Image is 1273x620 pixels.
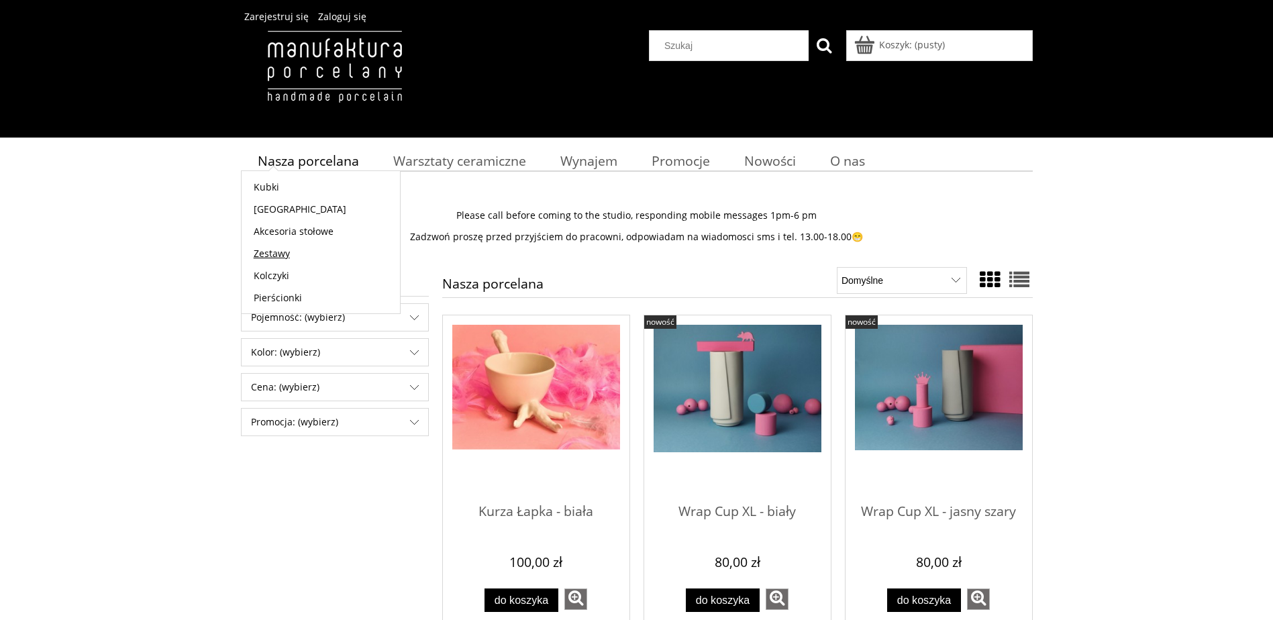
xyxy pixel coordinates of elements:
a: Wrap Cup XL - jasny szary [855,493,1023,546]
a: Zarejestruj się [244,10,309,23]
a: Produkty w koszyku 0. Przejdź do koszyka [856,38,945,51]
span: nowość [848,316,876,327]
a: Przejdź do produktu Wrap Cup XL - jasny szary [855,325,1023,493]
a: Promocje [634,148,727,174]
a: O nas [813,148,882,174]
a: zobacz więcej [564,588,587,610]
div: Filtruj [241,408,429,436]
img: Wrap Cup XL - biały [654,325,821,453]
button: Szukaj [809,30,839,61]
div: Filtruj [241,303,429,331]
a: Warsztaty ceramiczne [376,148,543,174]
em: 100,00 zł [509,553,562,571]
span: O nas [830,152,865,170]
a: zobacz więcej [967,588,990,610]
img: Kurza Łapka - biała [452,325,620,450]
span: Promocje [652,152,710,170]
b: (pusty) [915,38,945,51]
div: Filtruj [241,373,429,401]
img: Wrap Cup XL - jasny szary [855,325,1023,451]
span: Wynajem [560,152,617,170]
span: Kurza Łapka - biała [452,493,620,533]
a: Kurza Łapka - biała [452,493,620,546]
span: Cena: (wybierz) [242,374,428,401]
em: 80,00 zł [715,553,760,571]
p: Zadzwoń proszę przed przyjściem do pracowni, odpowiadam na wiadomosci sms i tel. 13.00-18.00😁 [241,231,1033,243]
a: Przejdź do produktu Wrap Cup XL - biały [654,325,821,493]
span: Wrap Cup XL - jasny szary [855,493,1023,533]
button: Do koszyka Wrap Cup XL - jasny szary [887,588,961,612]
span: Wrap Cup XL - biały [654,493,821,533]
span: Do koszyka [897,594,952,606]
a: Wynajem [543,148,634,174]
span: Kolor: (wybierz) [242,339,428,366]
a: Zaloguj się [318,10,366,23]
img: Manufaktura Porcelany [241,30,428,131]
a: Widok pełny [1009,266,1029,293]
select: Sortuj wg [837,267,966,294]
span: Pojemność: (wybierz) [242,304,428,331]
span: Promocja: (wybierz) [242,409,428,435]
a: Przejdź do produktu Kurza Łapka - biała [452,325,620,493]
em: 80,00 zł [916,553,962,571]
span: Nasza porcelana [258,152,359,170]
a: Widok ze zdjęciem [980,266,1000,293]
span: Do koszyka [696,594,750,606]
button: Do koszyka Kurza Łapka - biała [485,588,558,612]
div: Filtruj [241,338,429,366]
a: Nasza porcelana [241,148,376,174]
input: Szukaj w sklepie [654,31,809,60]
button: Do koszyka Wrap Cup XL - biały [686,588,760,612]
span: Warsztaty ceramiczne [393,152,526,170]
span: nowość [646,316,674,327]
a: Nowości [727,148,813,174]
a: Wrap Cup XL - biały [654,493,821,546]
h1: Nasza porcelana [442,277,544,297]
a: zobacz więcej [766,588,788,610]
span: Koszyk: [879,38,912,51]
span: Do koszyka [495,594,549,606]
p: Please call before coming to the studio, responding mobile messages 1pm-6 pm [241,209,1033,221]
span: Nowości [744,152,796,170]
